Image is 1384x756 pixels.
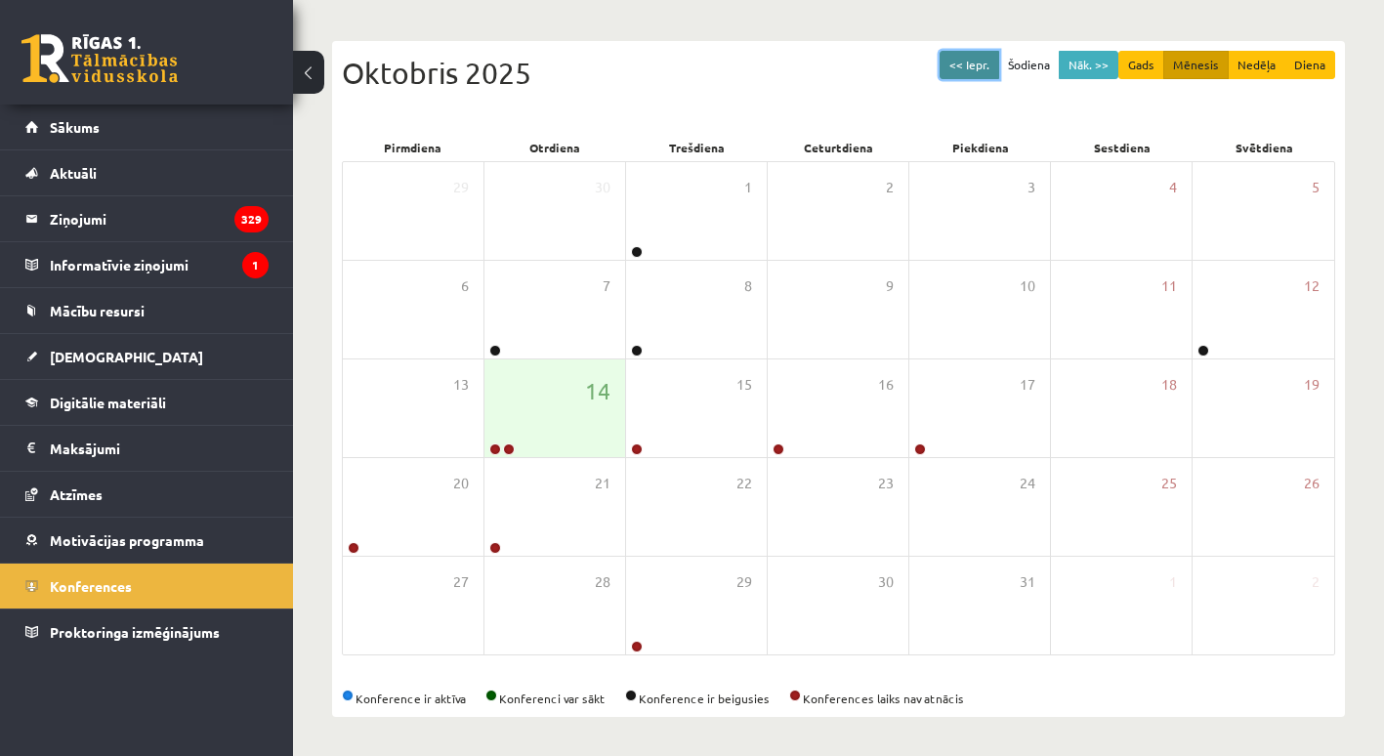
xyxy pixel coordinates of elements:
button: << Iepr. [940,51,999,79]
span: 10 [1020,275,1035,297]
span: 2 [886,177,894,198]
span: 1 [744,177,752,198]
span: 21 [595,473,610,494]
span: 24 [1020,473,1035,494]
span: 27 [453,571,469,593]
a: Mācību resursi [25,288,269,333]
span: 29 [736,571,752,593]
span: Atzīmes [50,485,103,503]
span: 9 [886,275,894,297]
div: Otrdiena [483,134,625,161]
span: Aktuāli [50,164,97,182]
span: 4 [1169,177,1177,198]
a: Maksājumi [25,426,269,471]
div: Sestdiena [1051,134,1193,161]
span: 22 [736,473,752,494]
span: 29 [453,177,469,198]
span: 16 [878,374,894,396]
span: 11 [1161,275,1177,297]
span: 20 [453,473,469,494]
i: 1 [242,252,269,278]
span: 13 [453,374,469,396]
span: 28 [595,571,610,593]
a: [DEMOGRAPHIC_DATA] [25,334,269,379]
button: Nedēļa [1228,51,1285,79]
button: Mēnesis [1163,51,1229,79]
span: 14 [585,374,610,407]
span: 26 [1304,473,1320,494]
span: 2 [1312,571,1320,593]
span: 8 [744,275,752,297]
a: Informatīvie ziņojumi1 [25,242,269,287]
a: Konferences [25,564,269,609]
button: Gads [1118,51,1164,79]
span: 23 [878,473,894,494]
a: Atzīmes [25,472,269,517]
div: Oktobris 2025 [342,51,1335,95]
span: 12 [1304,275,1320,297]
div: Ceturtdiena [768,134,909,161]
span: 3 [1028,177,1035,198]
div: Svētdiena [1194,134,1335,161]
span: 6 [461,275,469,297]
div: Trešdiena [626,134,768,161]
span: 1 [1169,571,1177,593]
span: 17 [1020,374,1035,396]
span: Sākums [50,118,100,136]
i: 329 [234,206,269,232]
span: Konferences [50,577,132,595]
div: Konference ir aktīva Konferenci var sākt Konference ir beigusies Konferences laiks nav atnācis [342,690,1335,707]
a: Sākums [25,105,269,149]
button: Nāk. >> [1059,51,1118,79]
span: 31 [1020,571,1035,593]
button: Šodiena [998,51,1060,79]
span: 5 [1312,177,1320,198]
span: Proktoringa izmēģinājums [50,623,220,641]
div: Pirmdiena [342,134,483,161]
button: Diena [1284,51,1335,79]
span: Mācību resursi [50,302,145,319]
span: 7 [603,275,610,297]
div: Piekdiena [909,134,1051,161]
a: Motivācijas programma [25,518,269,563]
legend: Ziņojumi [50,196,269,241]
span: Digitālie materiāli [50,394,166,411]
a: Digitālie materiāli [25,380,269,425]
span: 30 [878,571,894,593]
a: Ziņojumi329 [25,196,269,241]
a: Rīgas 1. Tālmācības vidusskola [21,34,178,83]
span: Motivācijas programma [50,531,204,549]
span: 18 [1161,374,1177,396]
legend: Informatīvie ziņojumi [50,242,269,287]
span: [DEMOGRAPHIC_DATA] [50,348,203,365]
legend: Maksājumi [50,426,269,471]
span: 19 [1304,374,1320,396]
span: 25 [1161,473,1177,494]
a: Proktoringa izmēģinājums [25,609,269,654]
a: Aktuāli [25,150,269,195]
span: 15 [736,374,752,396]
span: 30 [595,177,610,198]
